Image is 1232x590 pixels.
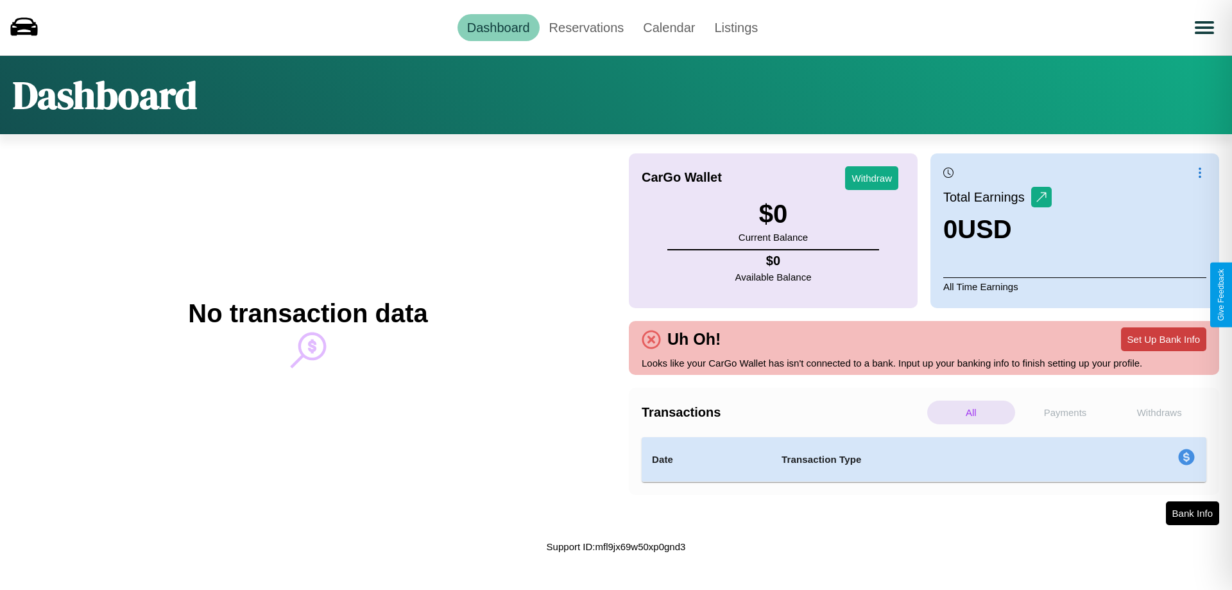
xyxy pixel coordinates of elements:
h4: CarGo Wallet [642,170,722,185]
div: Give Feedback [1217,269,1226,321]
p: All [927,401,1015,424]
h3: $ 0 [739,200,808,229]
button: Bank Info [1166,501,1219,525]
p: Current Balance [739,229,808,246]
p: Available Balance [735,268,812,286]
button: Withdraw [845,166,898,190]
h3: 0 USD [943,215,1052,244]
h4: Transaction Type [782,452,1073,467]
a: Dashboard [458,14,540,41]
h4: $ 0 [735,254,812,268]
table: simple table [642,437,1206,482]
a: Listings [705,14,767,41]
h4: Date [652,452,761,467]
h4: Transactions [642,405,924,420]
h1: Dashboard [13,69,197,121]
h2: No transaction data [188,299,427,328]
a: Calendar [633,14,705,41]
p: Total Earnings [943,186,1031,209]
p: Support ID: mfl9jx69w50xp0gnd3 [547,538,686,555]
button: Set Up Bank Info [1121,327,1206,351]
p: Looks like your CarGo Wallet has isn't connected to a bank. Input up your banking info to finish ... [642,354,1206,372]
button: Open menu [1186,10,1222,46]
p: Withdraws [1115,401,1203,424]
a: Reservations [540,14,634,41]
p: All Time Earnings [943,277,1206,295]
h4: Uh Oh! [661,330,727,349]
p: Payments [1022,401,1109,424]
